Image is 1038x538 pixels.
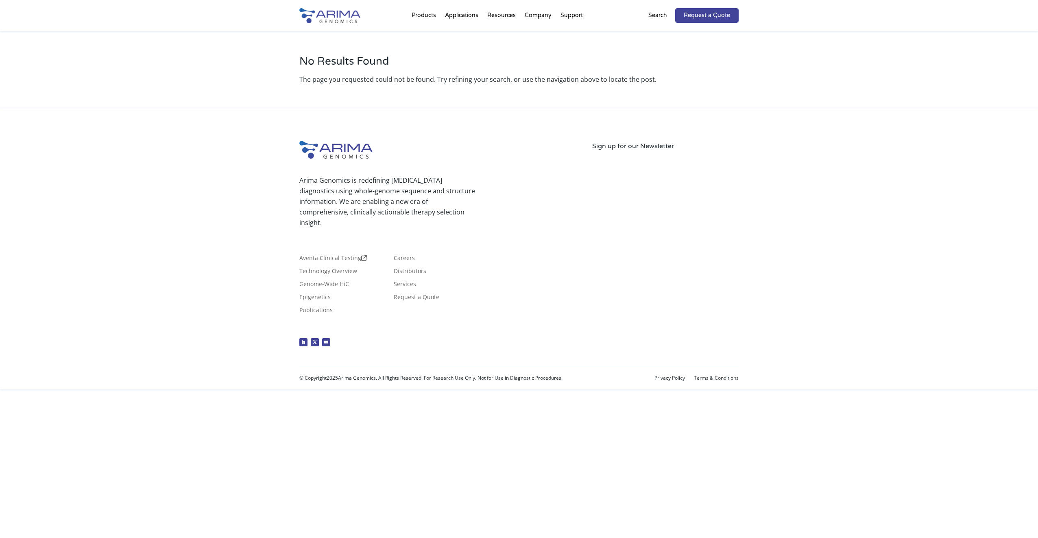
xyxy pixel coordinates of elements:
[299,338,307,346] a: Follow on LinkedIn
[299,373,629,383] p: © Copyright Arima Genomics. All Rights Reserved. For Research Use Only. Not for Use in Diagnostic...
[299,307,333,316] a: Publications
[694,375,739,381] a: Terms & Conditions
[299,141,373,159] img: Arima-Genomics-logo
[327,374,338,381] span: 2025
[675,8,739,23] a: Request a Quote
[299,281,349,290] a: Genome-Wide HiC
[394,281,416,290] a: Services
[299,55,739,74] h1: No Results Found
[648,10,667,21] p: Search
[299,8,360,23] img: Arima-Genomics-logo
[299,74,739,85] p: The page you requested could not be found. Try refining your search, or use the navigation above ...
[299,255,367,264] a: Aventa Clinical Testing
[299,175,475,228] p: Arima Genomics is redefining [MEDICAL_DATA] diagnostics using whole-genome sequence and structure...
[654,375,685,381] a: Privacy Policy
[394,268,426,277] a: Distributors
[299,268,357,277] a: Technology Overview
[311,338,319,346] a: Follow on X
[322,338,330,346] a: Follow on Youtube
[394,294,439,303] a: Request a Quote
[592,141,739,151] p: Sign up for our Newsletter
[299,294,331,303] a: Epigenetics
[394,255,415,264] a: Careers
